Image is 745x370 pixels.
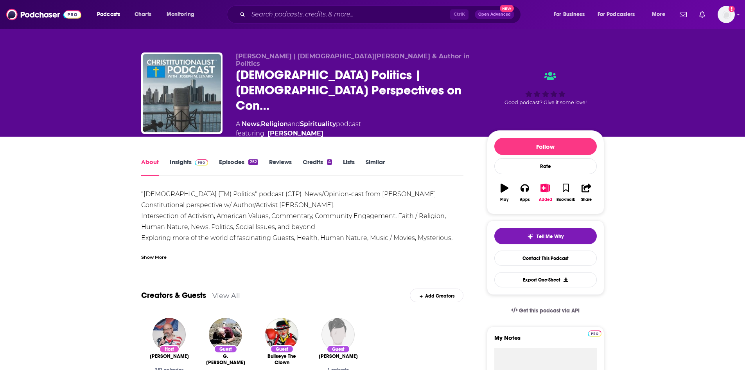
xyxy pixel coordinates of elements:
[475,10,514,19] button: Open AdvancedNew
[236,129,361,138] span: featuring
[204,353,248,366] span: G. [PERSON_NAME]
[588,329,601,337] a: Pro website
[592,8,646,21] button: open menu
[319,353,358,359] a: Jack Hager
[135,9,151,20] span: Charts
[696,8,708,21] a: Show notifications dropdown
[478,13,511,16] span: Open Advanced
[129,8,156,21] a: Charts
[219,158,258,176] a: Episodes252
[588,330,601,337] img: Podchaser Pro
[6,7,81,22] img: Podchaser - Follow, Share and Rate Podcasts
[170,158,208,176] a: InsightsPodchaser Pro
[450,9,469,20] span: Ctrl K
[515,179,535,207] button: Apps
[535,179,555,207] button: Added
[260,120,261,128] span: ,
[141,158,159,176] a: About
[150,353,189,359] span: [PERSON_NAME]
[303,158,332,176] a: Credits4
[366,158,385,176] a: Similar
[214,345,237,353] div: Guest
[494,334,597,348] label: My Notes
[718,6,735,23] img: User Profile
[576,179,596,207] button: Share
[557,197,575,202] div: Bookmark
[548,8,594,21] button: open menu
[260,353,304,366] a: Bullseye The Clown
[97,9,120,20] span: Podcasts
[265,318,298,351] img: Bullseye The Clown
[321,318,355,351] img: Jack Hager
[343,158,355,176] a: Lists
[410,289,463,302] div: Add Creators
[300,120,336,128] a: Spirituality
[153,318,186,351] img: Joseph M. Lenard
[505,301,586,320] a: Get this podcast via API
[520,197,530,202] div: Apps
[677,8,690,21] a: Show notifications dropdown
[327,159,332,165] div: 4
[288,120,300,128] span: and
[539,197,552,202] div: Added
[718,6,735,23] button: Show profile menu
[248,8,450,21] input: Search podcasts, credits, & more...
[143,54,221,132] img: ChristiTutionalist Politics | Christian Perspectives on Constitutional Issues
[161,8,205,21] button: open menu
[527,233,533,240] img: tell me why sparkle
[234,5,528,23] div: Search podcasts, credits, & more...
[141,291,206,300] a: Creators & Guests
[494,251,597,266] a: Contact This Podcast
[150,353,189,359] a: Joseph M. Lenard
[269,158,292,176] a: Reviews
[159,345,180,353] div: Host
[319,353,358,359] span: [PERSON_NAME]
[729,6,735,12] svg: Add a profile image
[598,9,635,20] span: For Podcasters
[519,307,580,314] span: Get this podcast via API
[209,318,242,351] img: G. Scott Graham
[646,8,675,21] button: open menu
[556,179,576,207] button: Bookmark
[652,9,665,20] span: More
[718,6,735,23] span: Logged in as luilaking
[494,228,597,244] button: tell me why sparkleTell Me Why
[92,8,130,21] button: open menu
[581,197,592,202] div: Share
[167,9,194,20] span: Monitoring
[487,52,604,124] div: Good podcast? Give it some love!
[212,291,240,300] a: View All
[537,233,564,240] span: Tell Me Why
[242,120,260,128] a: News
[195,159,208,166] img: Podchaser Pro
[141,189,464,276] div: "[DEMOGRAPHIC_DATA] (TM) Politics" podcast (CTP). News/Opinion-cast from [PERSON_NAME] Constituti...
[270,345,294,353] div: Guest
[494,138,597,155] button: Follow
[494,272,597,287] button: Export One-Sheet
[500,197,508,202] div: Play
[236,119,361,138] div: A podcast
[267,129,323,138] a: Joseph M. Lenard
[500,5,514,12] span: New
[261,120,288,128] a: Religion
[236,52,470,67] span: [PERSON_NAME] | [DEMOGRAPHIC_DATA][PERSON_NAME] & Author in Politics
[248,159,258,165] div: 252
[494,179,515,207] button: Play
[204,353,248,366] a: G. Scott Graham
[504,99,587,105] span: Good podcast? Give it some love!
[554,9,585,20] span: For Business
[327,345,350,353] div: Guest
[494,158,597,174] div: Rate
